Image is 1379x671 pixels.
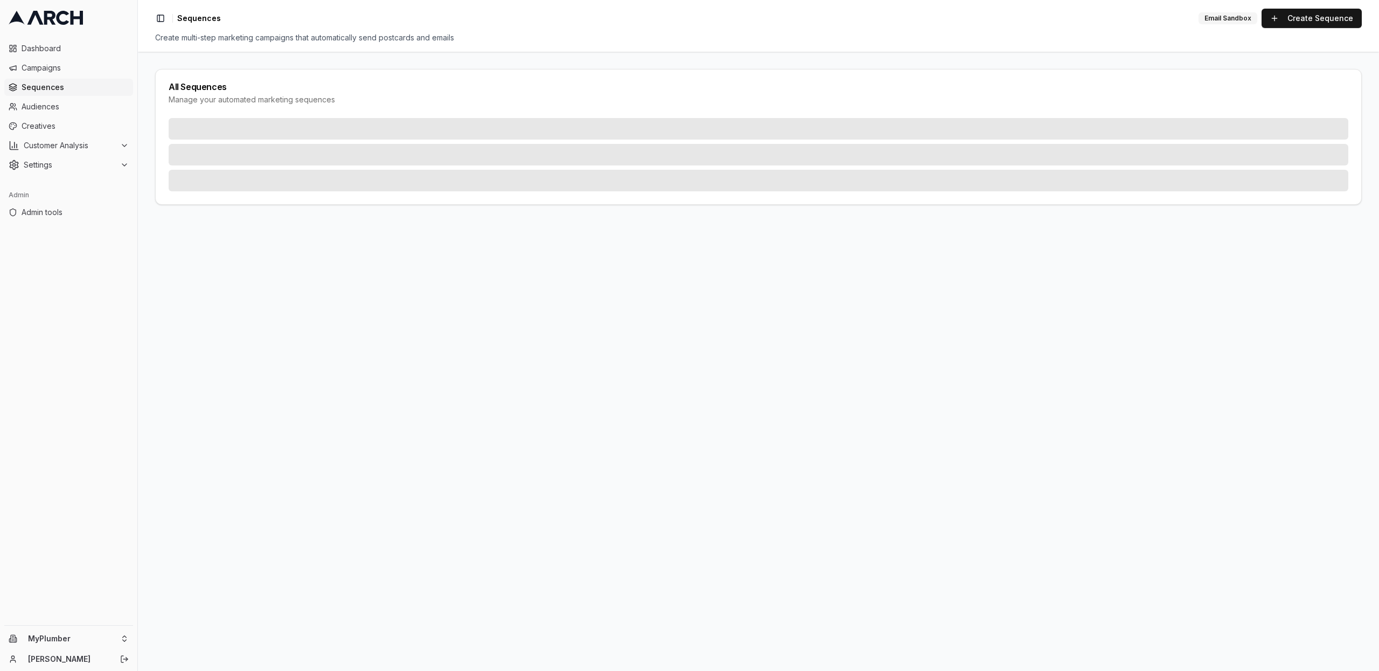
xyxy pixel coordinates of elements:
[22,101,129,112] span: Audiences
[4,79,133,96] a: Sequences
[4,40,133,57] a: Dashboard
[169,94,1348,105] div: Manage your automated marketing sequences
[4,204,133,221] a: Admin tools
[4,630,133,647] button: MyPlumber
[1262,9,1362,28] a: Create Sequence
[22,121,129,132] span: Creatives
[4,117,133,135] a: Creatives
[28,634,116,644] span: MyPlumber
[22,82,129,93] span: Sequences
[22,43,129,54] span: Dashboard
[28,654,108,665] a: [PERSON_NAME]
[177,13,221,24] nav: breadcrumb
[1199,12,1257,24] div: Email Sandbox
[4,59,133,77] a: Campaigns
[4,156,133,174] button: Settings
[117,652,132,667] button: Log out
[24,140,116,151] span: Customer Analysis
[155,32,1362,43] div: Create multi-step marketing campaigns that automatically send postcards and emails
[4,186,133,204] div: Admin
[177,13,221,24] span: Sequences
[169,82,1348,91] div: All Sequences
[4,137,133,154] button: Customer Analysis
[22,207,129,218] span: Admin tools
[4,98,133,115] a: Audiences
[24,160,116,170] span: Settings
[22,63,129,73] span: Campaigns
